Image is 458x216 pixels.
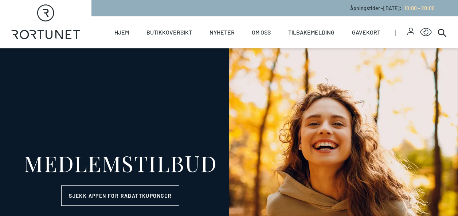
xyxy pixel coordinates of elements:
div: MEDLEMSTILBUD [24,152,217,174]
a: Tilbakemelding [288,16,334,48]
span: | [395,16,407,48]
a: Butikkoversikt [146,16,192,48]
a: Nyheter [210,16,235,48]
a: 10:00 - 20:00 [402,5,435,11]
p: Åpningstider - [DATE] : [350,4,435,12]
a: Om oss [252,16,271,48]
a: Hjem [114,16,129,48]
a: Sjekk appen for rabattkuponger [61,185,179,206]
button: Open Accessibility Menu [420,27,432,38]
span: 10:00 - 20:00 [404,5,435,11]
a: Gavekort [352,16,380,48]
